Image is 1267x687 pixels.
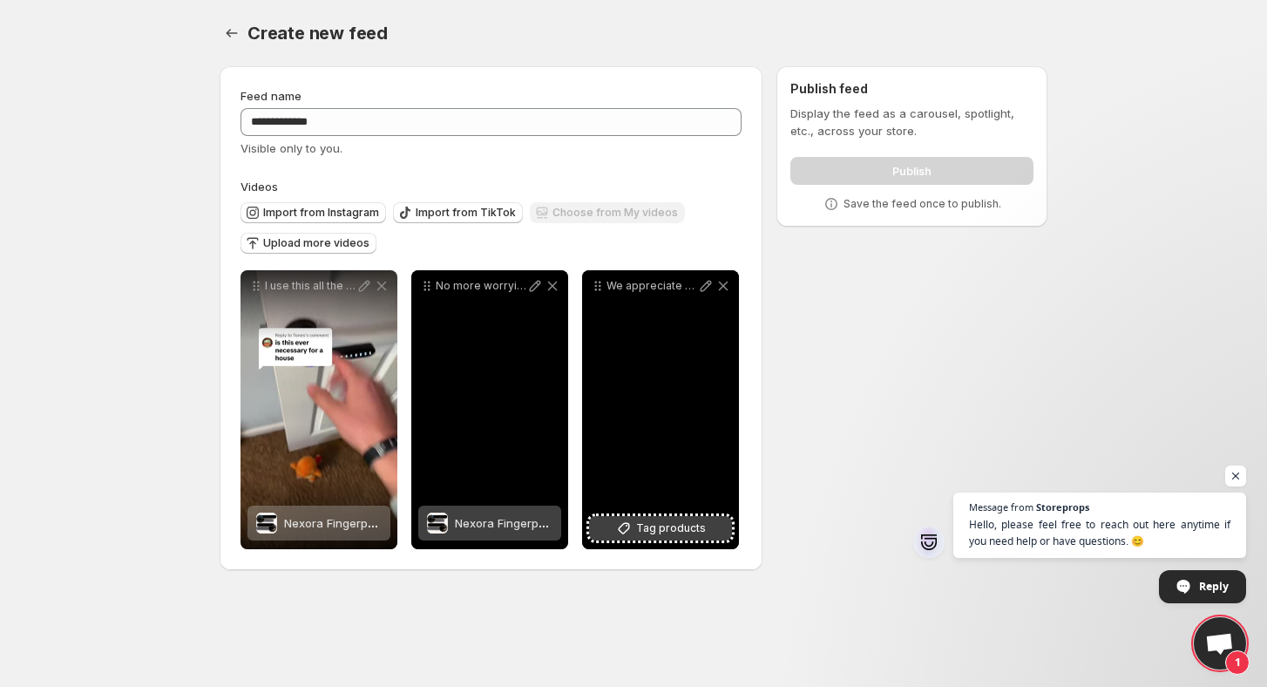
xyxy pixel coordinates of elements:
[844,197,1001,211] p: Save the feed once to publish.
[241,270,397,549] div: I use this all the time to keep my siblings out Use LOCK10 for 10 off your smart lock smarthome H...
[606,279,697,293] p: We appreciate our followers Use FOLLOW15 for 15 off your smart lock smarthome HomeImprovement sma...
[582,270,739,549] div: We appreciate our followers Use FOLLOW15 for 15 off your smart lock smarthome HomeImprovement sma...
[969,516,1230,549] span: Hello, please feel free to reach out here anytime if you need help or have questions. 😊
[241,202,386,223] button: Import from Instagram
[393,202,523,223] button: Import from TikTok
[263,236,369,250] span: Upload more videos
[241,141,342,155] span: Visible only to you.
[1225,650,1250,675] span: 1
[241,233,376,254] button: Upload more videos
[411,270,568,549] div: No more worrying about lost keys or unwanted access enjoy peace of mind Link in Bio use FOLLOW15 ...
[1199,571,1229,602] span: Reply
[427,513,448,534] img: Nexora Fingerprint Door Lock – 4-in-1 Bluetooth Smart Lock
[284,516,608,530] span: Nexora Fingerprint Door Lock – 4-in-1 Bluetooth Smart Lock
[790,105,1033,139] p: Display the feed as a carousel, spotlight, etc., across your store.
[247,23,388,44] span: Create new feed
[263,206,379,220] span: Import from Instagram
[969,502,1033,512] span: Message from
[256,513,277,534] img: Nexora Fingerprint Door Lock – 4-in-1 Bluetooth Smart Lock
[436,279,526,293] p: No more worrying about lost keys or unwanted access enjoy peace of mind Link in Bio use FOLLOW15 ...
[1036,502,1089,512] span: Storeprops
[220,21,244,45] button: Settings
[241,89,302,103] span: Feed name
[416,206,516,220] span: Import from TikTok
[265,279,356,293] p: I use this all the time to keep my siblings out Use LOCK10 for 10 off your smart lock smarthome H...
[241,180,278,194] span: Videos
[589,516,732,541] button: Tag products
[790,80,1033,98] h2: Publish feed
[1194,617,1246,670] div: Open chat
[455,516,779,530] span: Nexora Fingerprint Door Lock – 4-in-1 Bluetooth Smart Lock
[636,520,706,537] span: Tag products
